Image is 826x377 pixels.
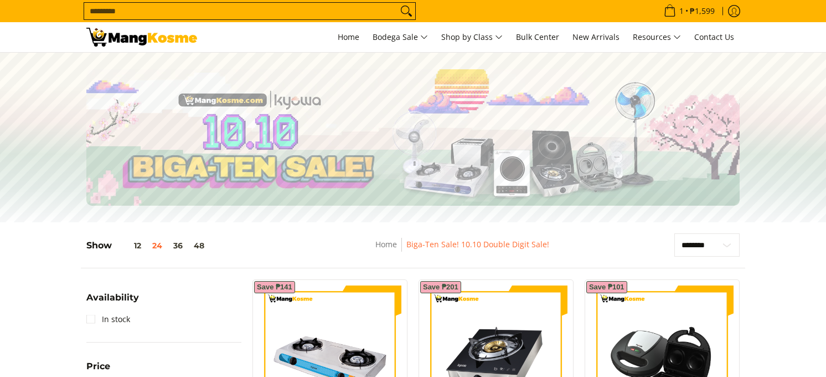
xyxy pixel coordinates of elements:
a: Home [375,239,397,249]
button: 48 [188,241,210,250]
a: Shop by Class [436,22,508,52]
a: New Arrivals [567,22,625,52]
span: Save ₱101 [589,284,624,291]
span: Home [338,32,359,42]
span: Save ₱201 [423,284,458,291]
span: Price [86,362,110,371]
a: Resources [627,22,686,52]
span: 1 [678,7,685,15]
a: Contact Us [689,22,740,52]
img: Biga-Ten Sale! 10.10 Double Digit Sale with Kyowa l Mang Kosme [86,28,197,47]
span: Bodega Sale [373,30,428,44]
a: Home [332,22,365,52]
a: Bulk Center [510,22,565,52]
summary: Open [86,293,139,310]
a: Bodega Sale [367,22,433,52]
span: Availability [86,293,139,302]
span: ₱1,599 [688,7,716,15]
button: 12 [112,241,147,250]
button: 24 [147,241,168,250]
a: Biga-Ten Sale! 10.10 Double Digit Sale! [406,239,549,249]
span: Contact Us [694,32,734,42]
button: Search [397,3,415,19]
a: In stock [86,310,130,328]
span: Shop by Class [441,30,503,44]
span: Save ₱141 [257,284,292,291]
h5: Show [86,240,210,251]
span: Resources [633,30,681,44]
span: Bulk Center [516,32,559,42]
button: 36 [168,241,188,250]
span: • [660,5,718,17]
nav: Main Menu [208,22,740,52]
span: New Arrivals [572,32,619,42]
nav: Breadcrumbs [296,238,629,263]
